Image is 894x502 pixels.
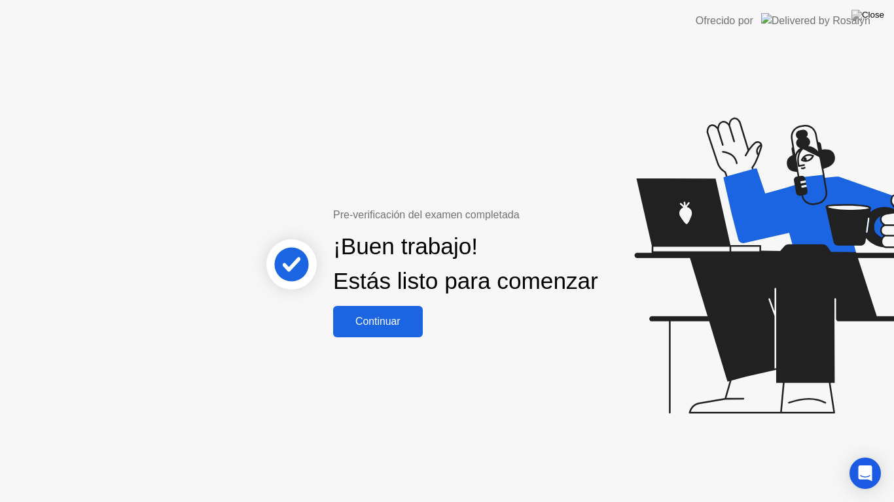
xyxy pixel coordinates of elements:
[333,229,598,299] div: ¡Buen trabajo! Estás listo para comenzar
[337,316,419,327] div: Continuar
[333,207,603,223] div: Pre-verificación del examen completada
[333,306,423,337] button: Continuar
[851,10,884,20] img: Close
[849,458,881,489] div: Open Intercom Messenger
[696,13,753,29] div: Ofrecido por
[761,13,870,28] img: Delivered by Rosalyn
